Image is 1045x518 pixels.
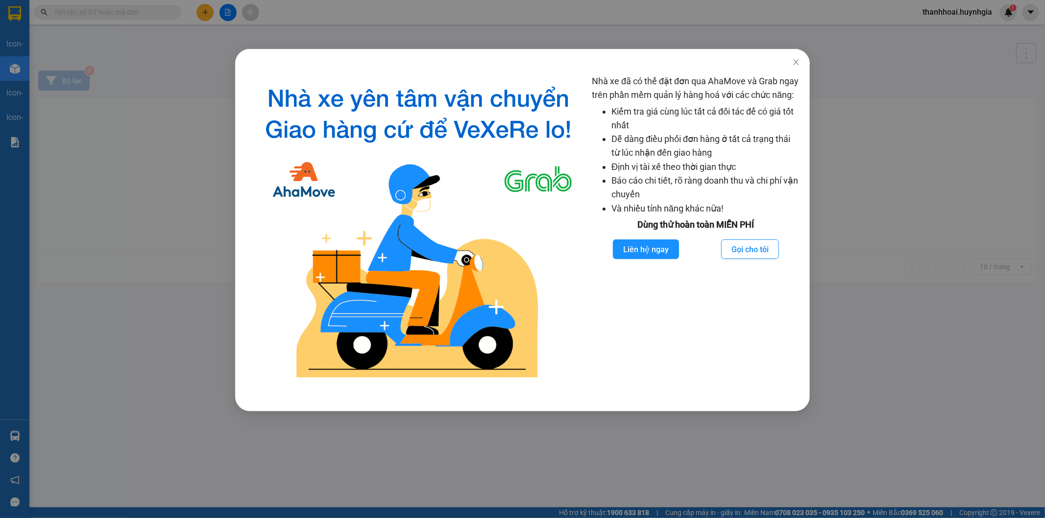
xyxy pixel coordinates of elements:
div: Dùng thử hoàn toàn MIỄN PHÍ [592,218,800,232]
span: close [792,58,800,66]
li: Báo cáo chi tiết, rõ ràng doanh thu và chi phí vận chuyển [611,174,800,202]
button: Liên hệ ngay [613,239,679,259]
li: Và nhiều tính năng khác nữa! [611,202,800,215]
img: logo [253,74,584,387]
li: Định vị tài xế theo thời gian thực [611,160,800,174]
button: Gọi cho tôi [721,239,779,259]
span: Liên hệ ngay [623,243,669,256]
div: Nhà xe đã có thể đặt đơn qua AhaMove và Grab ngay trên phần mềm quản lý hàng hoá với các chức năng: [592,74,800,387]
li: Dễ dàng điều phối đơn hàng ở tất cả trạng thái từ lúc nhận đến giao hàng [611,132,800,160]
button: Close [782,49,810,76]
li: Kiểm tra giá cùng lúc tất cả đối tác để có giá tốt nhất [611,105,800,133]
span: Gọi cho tôi [731,243,769,256]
